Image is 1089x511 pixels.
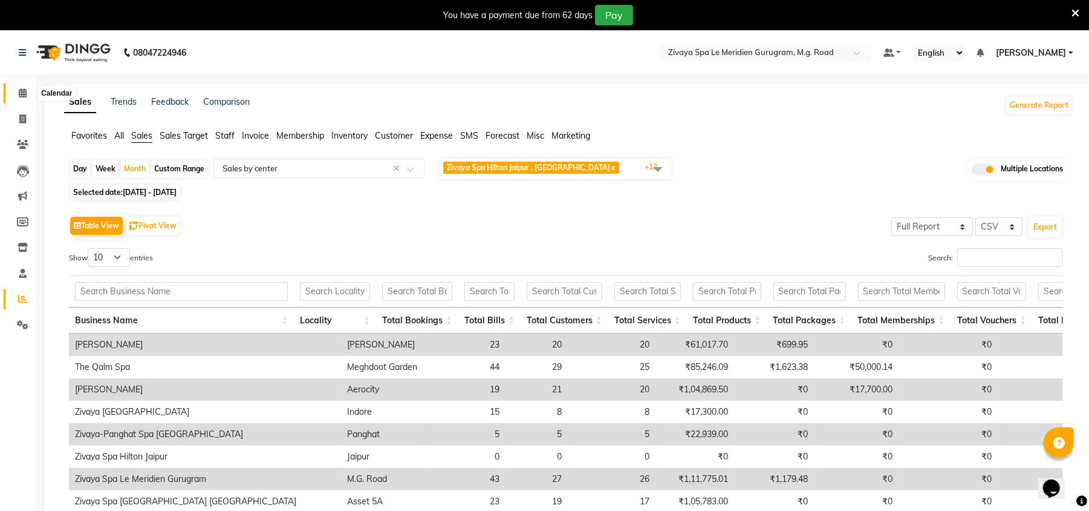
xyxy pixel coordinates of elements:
span: Misc [527,130,544,141]
span: Invoice [242,130,269,141]
span: Favorites [71,130,107,141]
th: Total Bills: activate to sort column ascending [458,308,521,334]
th: Total Customers: activate to sort column ascending [521,308,608,334]
th: Total Services: activate to sort column ascending [608,308,687,334]
td: 25 [568,356,655,378]
span: +12 [645,162,666,171]
input: Search Total Packages [773,282,846,301]
td: 43 [423,468,505,490]
td: ₹699.95 [734,334,814,356]
td: 26 [568,468,655,490]
th: Business Name: activate to sort column ascending [69,308,294,334]
td: ₹1,179.48 [734,468,814,490]
span: Forecast [486,130,519,141]
td: Zivaya-Panghat Spa [GEOGRAPHIC_DATA] [69,423,341,446]
td: ₹0 [814,401,899,423]
span: [PERSON_NAME] [996,47,1066,59]
td: ₹0 [734,423,814,446]
div: Month [121,160,149,177]
td: ₹0 [899,446,998,468]
td: 21 [505,378,568,401]
td: 5 [568,423,655,446]
td: Meghdoot Garden [341,356,423,378]
td: ₹17,300.00 [655,401,734,423]
div: Calendar [38,87,75,101]
a: x [610,163,616,172]
td: 20 [568,334,655,356]
td: ₹1,623.38 [734,356,814,378]
td: The Qalm Spa [69,356,341,378]
td: 44 [423,356,505,378]
th: Locality: activate to sort column ascending [294,308,376,334]
td: 5 [423,423,505,446]
td: 0 [423,446,505,468]
span: Sales [131,130,152,141]
td: Zivaya Spa Hilton Jaipur [69,446,341,468]
span: Inventory [331,130,368,141]
td: ₹0 [899,334,998,356]
td: 5 [505,423,568,446]
span: Selected date: [70,185,180,200]
b: 08047224946 [133,36,186,70]
input: Search: [957,248,1063,267]
td: 20 [568,378,655,401]
a: Feedback [151,96,189,107]
td: ₹0 [814,468,899,490]
img: logo [31,36,114,70]
td: Aerocity [341,378,423,401]
td: Panghat [341,423,423,446]
td: ₹0 [899,401,998,423]
div: Day [70,160,90,177]
td: ₹0 [899,378,998,401]
a: Comparison [203,96,250,107]
span: Multiple Locations [1001,163,1063,176]
input: Search Business Name [75,282,288,301]
td: ₹0 [998,401,1079,423]
td: ₹0 [814,423,899,446]
td: Indore [341,401,423,423]
div: Custom Range [151,160,207,177]
label: Show entries [69,248,153,267]
td: ₹17,700.00 [814,378,899,401]
td: ₹85,246.09 [655,356,734,378]
td: ₹0 [899,423,998,446]
input: Search Total Products [693,282,761,301]
th: Total Bookings: activate to sort column ascending [376,308,458,334]
input: Search Total Services [614,282,681,301]
td: ₹0 [998,334,1079,356]
td: ₹0 [655,446,734,468]
td: ₹0 [998,446,1079,468]
span: [DATE] - [DATE] [123,188,177,197]
iframe: chat widget [1038,463,1077,499]
div: You have a payment due from 62 days [443,9,593,22]
th: Total Packages: activate to sort column ascending [767,308,852,334]
td: ₹0 [998,468,1079,490]
td: [PERSON_NAME] [69,334,341,356]
td: 23 [423,334,505,356]
th: Total Memberships: activate to sort column ascending [852,308,951,334]
td: ₹1,04,869.50 [655,378,734,401]
td: ₹0 [998,378,1079,401]
td: [PERSON_NAME] [69,378,341,401]
td: 8 [505,401,568,423]
td: ₹0 [734,378,814,401]
button: Pay [595,5,633,25]
td: ₹0 [899,468,998,490]
td: M.G. Road [341,468,423,490]
td: ₹0 [734,401,814,423]
img: pivot.png [129,222,138,231]
td: 15 [423,401,505,423]
input: Search Total Bookings [382,282,452,301]
td: 8 [568,401,655,423]
td: Jaipur [341,446,423,468]
td: 20 [505,334,568,356]
span: Zivaya Spa Hilton Jaipur , [GEOGRAPHIC_DATA] [447,163,610,172]
button: Pivot View [126,217,180,235]
td: ₹0 [814,334,899,356]
input: Search Total Customers [527,282,602,301]
input: Search Locality [300,282,370,301]
th: Total Products: activate to sort column ascending [687,308,767,334]
td: Zivaya [GEOGRAPHIC_DATA] [69,401,341,423]
button: Export [1029,217,1062,237]
span: SMS [460,130,478,141]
